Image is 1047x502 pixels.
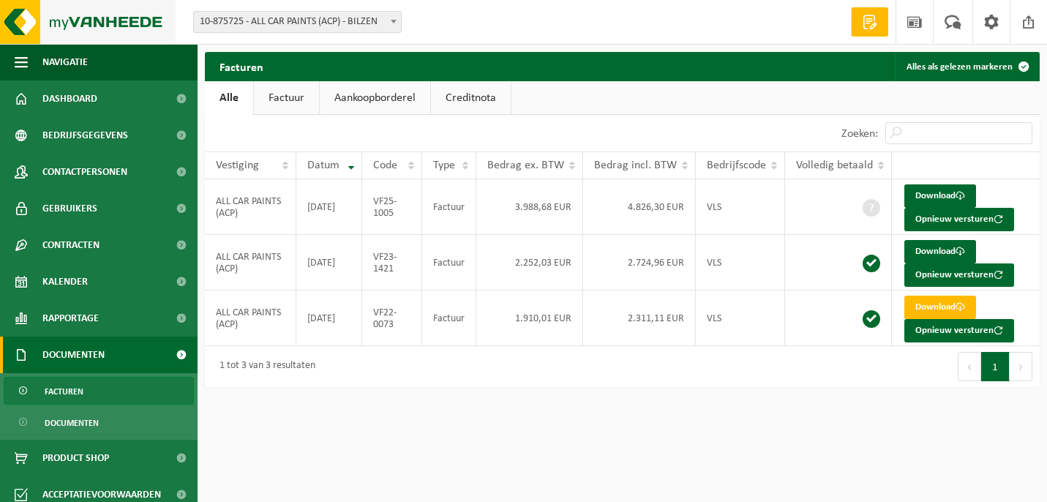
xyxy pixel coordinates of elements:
[362,179,422,235] td: VF25-1005
[45,409,99,437] span: Documenten
[696,179,785,235] td: VLS
[841,128,878,140] label: Zoeken:
[362,235,422,291] td: VF23-1421
[296,235,362,291] td: [DATE]
[904,319,1014,342] button: Opnieuw versturen
[904,208,1014,231] button: Opnieuw versturen
[254,81,319,115] a: Factuur
[487,160,564,171] span: Bedrag ex. BTW
[796,160,873,171] span: Volledig betaald
[42,190,97,227] span: Gebruikers
[212,353,315,380] div: 1 tot 3 van 3 resultaten
[583,179,696,235] td: 4.826,30 EUR
[205,52,278,80] h2: Facturen
[4,408,194,436] a: Documenten
[696,235,785,291] td: VLS
[362,291,422,346] td: VF22-0073
[205,291,296,346] td: ALL CAR PAINTS (ACP)
[422,235,476,291] td: Factuur
[42,300,99,337] span: Rapportage
[42,44,88,80] span: Navigatie
[431,81,511,115] a: Creditnota
[307,160,339,171] span: Datum
[42,440,109,476] span: Product Shop
[205,235,296,291] td: ALL CAR PAINTS (ACP)
[981,352,1010,381] button: 1
[320,81,430,115] a: Aankoopborderel
[476,291,583,346] td: 1.910,01 EUR
[4,377,194,405] a: Facturen
[42,154,127,190] span: Contactpersonen
[42,227,100,263] span: Contracten
[216,160,259,171] span: Vestiging
[296,291,362,346] td: [DATE]
[958,352,981,381] button: Previous
[707,160,766,171] span: Bedrijfscode
[594,160,677,171] span: Bedrag incl. BTW
[904,240,976,263] a: Download
[193,11,402,33] span: 10-875725 - ALL CAR PAINTS (ACP) - BILZEN
[583,291,696,346] td: 2.311,11 EUR
[296,179,362,235] td: [DATE]
[895,52,1038,81] button: Alles als gelezen markeren
[373,160,397,171] span: Code
[205,179,296,235] td: ALL CAR PAINTS (ACP)
[205,81,253,115] a: Alle
[422,291,476,346] td: Factuur
[904,296,976,319] a: Download
[194,12,401,32] span: 10-875725 - ALL CAR PAINTS (ACP) - BILZEN
[45,378,83,405] span: Facturen
[422,179,476,235] td: Factuur
[42,263,88,300] span: Kalender
[904,184,976,208] a: Download
[42,80,97,117] span: Dashboard
[1010,352,1032,381] button: Next
[42,117,128,154] span: Bedrijfsgegevens
[42,337,105,373] span: Documenten
[583,235,696,291] td: 2.724,96 EUR
[476,235,583,291] td: 2.252,03 EUR
[904,263,1014,287] button: Opnieuw versturen
[696,291,785,346] td: VLS
[476,179,583,235] td: 3.988,68 EUR
[433,160,455,171] span: Type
